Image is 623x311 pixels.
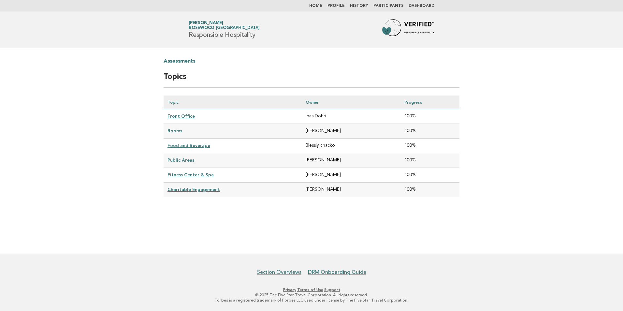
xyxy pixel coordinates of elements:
a: Fitness Center & Spa [167,172,214,177]
th: Owner [302,96,400,109]
img: Forbes Travel Guide [382,19,434,40]
a: Dashboard [409,4,434,8]
td: Inas Dohri [302,109,400,124]
a: Public Areas [167,157,194,163]
td: 100% [400,139,459,153]
a: Section Overviews [257,269,301,275]
a: [PERSON_NAME]Rosewood [GEOGRAPHIC_DATA] [189,21,260,30]
td: 100% [400,124,459,139]
td: Blessly chacko [302,139,400,153]
td: [PERSON_NAME] [302,183,400,197]
td: [PERSON_NAME] [302,153,400,168]
td: [PERSON_NAME] [302,168,400,183]
p: Forbes is a registered trademark of Forbes LLC used under license by The Five Star Travel Corpora... [112,298,511,303]
h2: Topics [164,72,459,88]
a: Profile [327,4,345,8]
a: Terms of Use [297,288,323,292]
td: 100% [400,153,459,168]
a: Rooms [167,128,182,133]
a: Home [309,4,322,8]
a: Food and Beverage [167,143,210,148]
span: Rosewood [GEOGRAPHIC_DATA] [189,26,260,30]
a: Privacy [283,288,296,292]
p: · · [112,287,511,292]
a: Participants [373,4,403,8]
a: Assessments [164,56,196,67]
a: Front Office [167,113,195,119]
th: Progress [400,96,459,109]
td: 100% [400,109,459,124]
td: 100% [400,183,459,197]
a: History [350,4,368,8]
h1: Responsible Hospitality [189,21,260,38]
td: [PERSON_NAME] [302,124,400,139]
p: © 2025 The Five Star Travel Corporation. All rights reserved. [112,292,511,298]
th: Topic [164,96,302,109]
td: 100% [400,168,459,183]
a: Support [324,288,340,292]
a: Charitable Engagement [167,187,220,192]
a: DRM Onboarding Guide [308,269,366,275]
